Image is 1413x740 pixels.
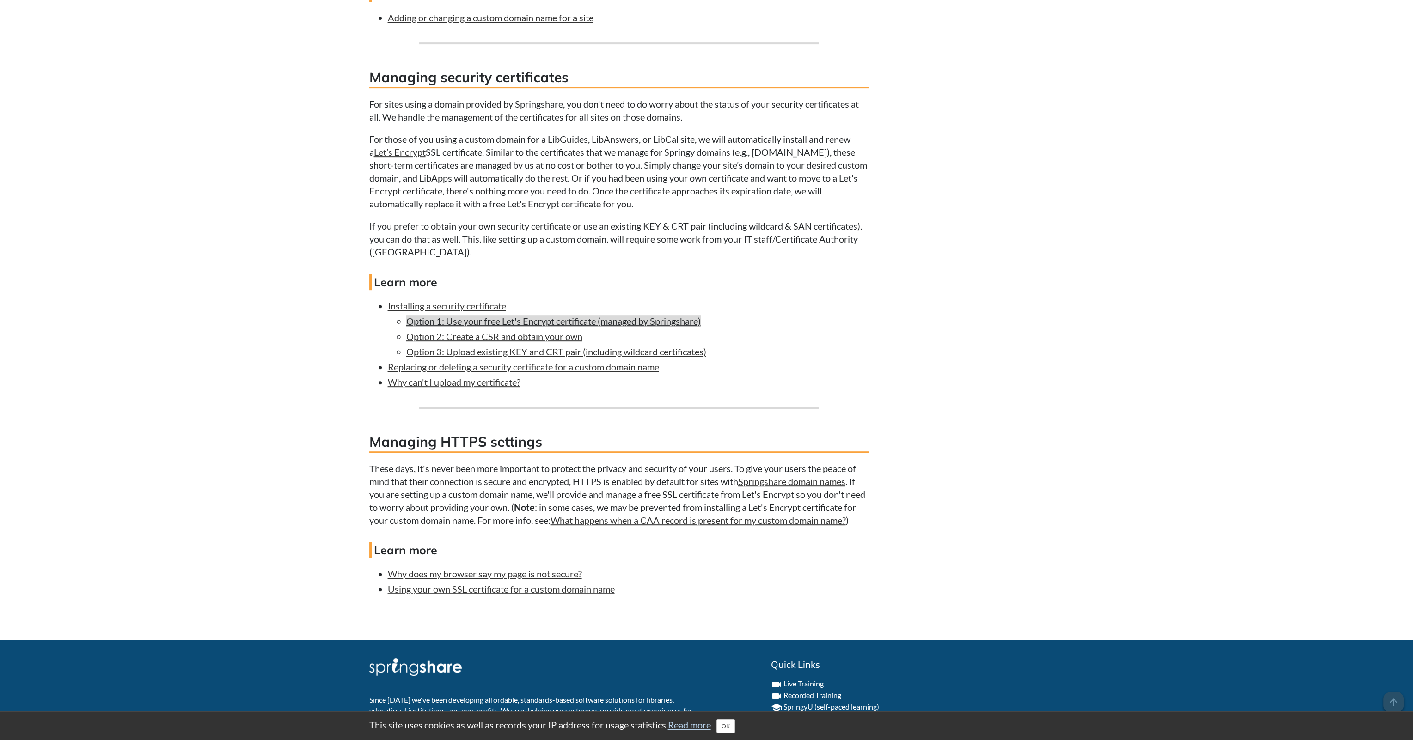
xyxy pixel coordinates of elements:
[716,719,735,733] button: Close
[369,97,869,123] p: For sites using a domain provided by Springshare, you don't need to do worry about the status of ...
[360,718,1053,733] div: This site uses cookies as well as records your IP address for usage statistics.
[369,658,462,676] img: Springshare
[783,691,841,699] a: Recorded Training
[783,702,879,711] a: SpringyU (self-paced learning)
[771,691,782,702] i: videocam
[388,12,593,23] a: Adding or changing a custom domain name for a site
[388,376,520,388] a: Why can't I upload my certificate?
[738,476,845,487] a: Springshare domain names
[514,502,535,513] strong: Note
[668,719,711,730] a: Read more
[771,702,782,713] i: school
[388,300,506,311] a: Installing a security certificate
[388,583,615,594] a: Using your own SSL certificate for a custom domain name
[771,679,782,690] i: videocam
[551,515,846,526] a: What happens when a CAA record is present for my custom domain name?
[369,274,869,290] h4: Learn more
[406,315,701,327] a: Option 1: Use your free Let's Encrypt certificate (managed by Springshare)
[1383,693,1404,704] a: arrow_upward
[369,219,869,258] p: If you prefer to obtain your own security certificate or use an existing KEY & CRT pair (includin...
[374,146,426,158] a: Let’s Encrypt
[369,67,869,88] h3: Managing security certificates
[369,432,869,453] h3: Managing HTTPS settings
[369,462,869,527] p: These days, it's never been more important to protect the privacy and security of your users. To ...
[369,695,700,726] p: Since [DATE] we've been developing affordable, standards-based software solutions for libraries, ...
[1383,692,1404,712] span: arrow_upward
[406,346,706,357] a: Option 3: Upload existing KEY and CRT pair (including wildcard certificates)
[783,679,824,688] a: Live Training
[388,361,659,372] a: Replacing or deleting a security certificate for a custom domain name
[388,568,582,579] a: Why does my browser say my page is not secure?
[771,658,1044,671] h2: Quick Links
[369,133,869,210] p: For those of you using a custom domain for a LibGuides, LibAnswers, or LibCal site, we will autom...
[369,542,869,558] h4: Learn more
[406,331,582,342] a: Option 2: Create a CSR and obtain your own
